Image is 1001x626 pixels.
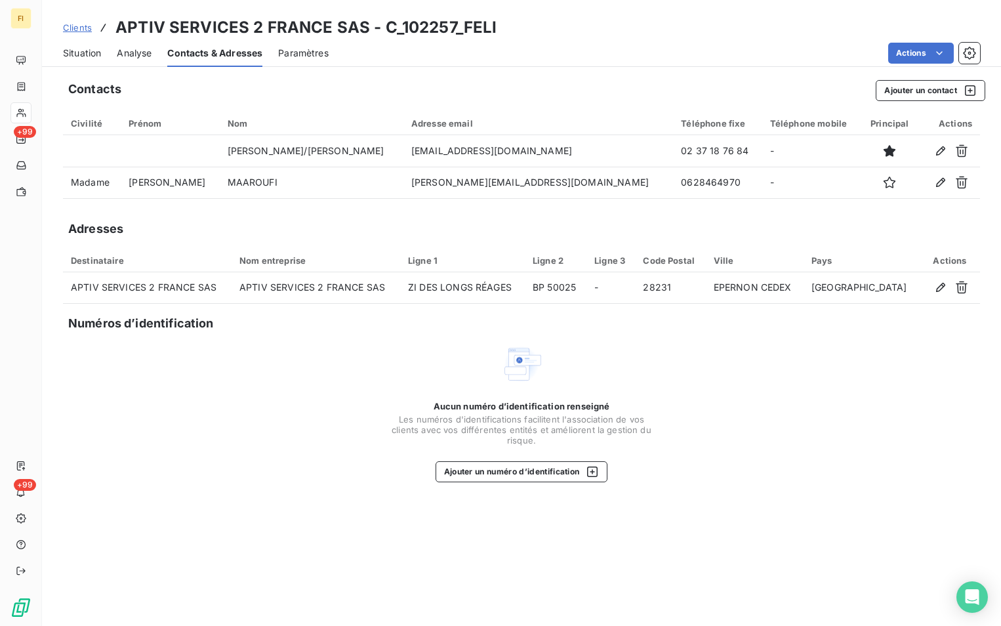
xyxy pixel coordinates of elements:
span: Paramètres [278,47,329,60]
td: [GEOGRAPHIC_DATA] [804,272,920,304]
div: Téléphone mobile [770,118,853,129]
td: APTIV SERVICES 2 FRANCE SAS [232,272,400,304]
div: Adresse email [411,118,665,129]
div: Principal [868,118,910,129]
td: Madame [63,167,121,198]
span: Analyse [117,47,152,60]
div: Ligne 1 [408,255,517,266]
td: - [586,272,635,304]
div: Pays [811,255,912,266]
div: Nom [228,118,396,129]
div: Prénom [129,118,211,129]
h3: APTIV SERVICES 2 FRANCE SAS - C_102257_FELI [115,16,497,39]
h5: Contacts [68,80,121,98]
img: Logo LeanPay [10,597,31,618]
div: Actions [926,118,972,129]
td: [EMAIL_ADDRESS][DOMAIN_NAME] [403,135,673,167]
button: Ajouter un numéro d’identification [436,461,608,482]
span: Situation [63,47,101,60]
span: +99 [14,479,36,491]
a: +99 [10,129,31,150]
td: - [762,135,861,167]
div: Destinataire [71,255,224,266]
button: Actions [888,43,954,64]
h5: Numéros d’identification [68,314,214,333]
td: [PERSON_NAME] [121,167,219,198]
div: Code Postal [643,255,697,266]
h5: Adresses [68,220,123,238]
span: Clients [63,22,92,33]
td: - [762,167,861,198]
td: [PERSON_NAME]/[PERSON_NAME] [220,135,403,167]
span: Les numéros d'identifications facilitent l'association de vos clients avec vos différentes entité... [390,414,653,446]
td: 02 37 18 76 84 [673,135,762,167]
div: Open Intercom Messenger [956,581,988,613]
span: Contacts & Adresses [167,47,262,60]
td: APTIV SERVICES 2 FRANCE SAS [63,272,232,304]
td: EPERNON CEDEX [706,272,804,304]
td: 28231 [635,272,705,304]
td: MAAROUFI [220,167,403,198]
button: Ajouter un contact [876,80,985,101]
div: Nom entreprise [239,255,392,266]
div: Civilité [71,118,113,129]
div: Ligne 2 [533,255,579,266]
div: Ligne 3 [594,255,627,266]
img: Empty state [500,343,542,385]
a: Clients [63,21,92,34]
div: Téléphone fixe [681,118,754,129]
td: 0628464970 [673,167,762,198]
div: FI [10,8,31,29]
td: [PERSON_NAME][EMAIL_ADDRESS][DOMAIN_NAME] [403,167,673,198]
div: Actions [928,255,972,266]
td: BP 50025 [525,272,586,304]
span: +99 [14,126,36,138]
span: Aucun numéro d’identification renseigné [434,401,610,411]
div: Ville [714,255,796,266]
td: ZI DES LONGS RÉAGES [400,272,525,304]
